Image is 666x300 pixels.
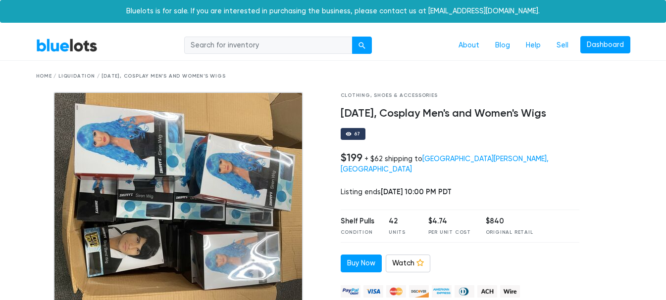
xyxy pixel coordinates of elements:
[341,216,374,227] div: Shelf Pulls
[363,285,383,298] img: visa-79caf175f036a155110d1892330093d4c38f53c55c9ec9e2c3a54a56571784bb.png
[341,155,549,174] div: + $62 shipping to
[389,229,413,236] div: Units
[455,285,474,298] img: diners_club-c48f30131b33b1bb0e5d0e2dbd43a8bea4cb12cb2961413e2f4250e06c020426.png
[341,107,580,120] h4: [DATE], Cosplay Men's and Women's Wigs
[486,229,533,236] div: Original Retail
[36,38,98,52] a: BlueLots
[381,187,452,196] span: [DATE] 10:00 PM PDT
[341,155,549,174] a: [GEOGRAPHIC_DATA][PERSON_NAME], [GEOGRAPHIC_DATA]
[428,216,471,227] div: $4.74
[184,37,353,54] input: Search for inventory
[518,36,549,55] a: Help
[341,255,382,272] a: Buy Now
[409,285,429,298] img: discover-82be18ecfda2d062aad2762c1ca80e2d36a4073d45c9e0ffae68cd515fbd3d32.png
[354,131,361,136] div: 67
[486,216,533,227] div: $840
[36,73,630,80] div: Home / Liquidation / [DATE], Cosplay Men's and Women's Wigs
[341,229,374,236] div: Condition
[341,285,360,298] img: paypal_credit-80455e56f6e1299e8d57f40c0dcee7b8cd4ae79b9eccbfc37e2480457ba36de9.png
[477,285,497,298] img: ach-b7992fed28a4f97f893c574229be66187b9afb3f1a8d16a4691d3d3140a8ab00.png
[500,285,520,298] img: wire-908396882fe19aaaffefbd8e17b12f2f29708bd78693273c0e28e3a24408487f.png
[487,36,518,55] a: Blog
[432,285,452,298] img: american_express-ae2a9f97a040b4b41f6397f7637041a5861d5f99d0716c09922aba4e24c8547d.png
[341,151,362,164] h4: $199
[341,187,580,198] div: Listing ends
[386,285,406,298] img: mastercard-42073d1d8d11d6635de4c079ffdb20a4f30a903dc55d1612383a1b395dd17f39.png
[386,255,430,272] a: Watch
[389,216,413,227] div: 42
[341,92,580,99] div: Clothing, Shoes & Accessories
[451,36,487,55] a: About
[580,36,630,54] a: Dashboard
[428,229,471,236] div: Per Unit Cost
[549,36,576,55] a: Sell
